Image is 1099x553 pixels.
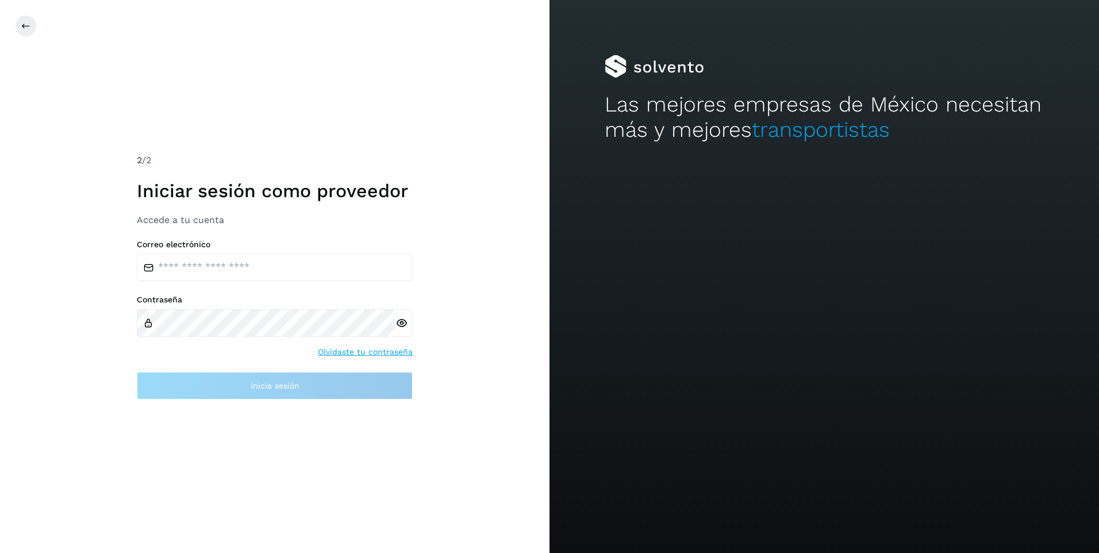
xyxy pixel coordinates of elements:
span: Inicia sesión [251,382,299,390]
div: /2 [137,153,413,167]
h1: Iniciar sesión como proveedor [137,180,413,202]
h2: Las mejores empresas de México necesitan más y mejores [605,92,1044,143]
button: Inicia sesión [137,372,413,400]
h3: Accede a tu cuenta [137,214,413,225]
span: 2 [137,155,142,166]
a: Olvidaste tu contraseña [318,346,413,358]
label: Correo electrónico [137,240,413,249]
label: Contraseña [137,295,413,305]
span: transportistas [752,117,890,142]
